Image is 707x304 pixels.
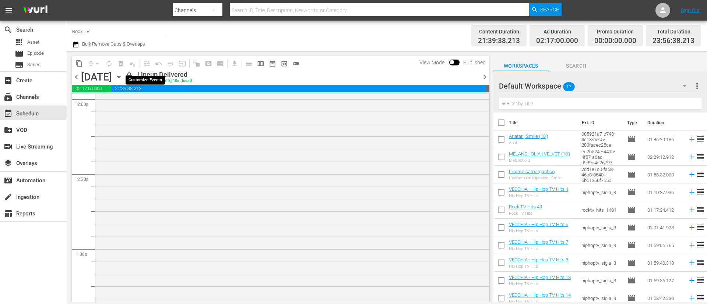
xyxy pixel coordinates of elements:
[696,223,705,232] span: reorder
[15,38,24,47] span: Asset
[27,50,44,57] span: Episode
[688,294,696,302] svg: Add to Schedule
[578,130,624,148] td: 085921a7-b743-4c13-bec5-280facec25ce
[115,58,127,69] span: Select an event to delete
[257,60,264,67] span: calendar_view_week_outlined
[696,205,705,214] span: reorder
[627,241,636,250] span: Episode
[4,142,13,151] span: Live Streaming
[226,56,240,71] span: Download as CSV
[27,61,41,68] span: Series
[4,93,13,101] span: Channels
[81,41,145,47] span: Bulk Remove Gaps & Overlaps
[536,26,578,37] div: Ad Duration
[578,219,624,236] td: hiphoptv_sigla_3
[81,71,112,83] div: [DATE]
[578,236,624,254] td: hiphoptv_sigla_3
[644,130,685,148] td: 01:36:20.186
[643,112,687,133] th: Duration
[509,204,542,210] a: Rock TV Hits 49
[509,151,570,157] a: MELANCHOLIA | VELVET (10')
[509,239,568,245] a: VECCHIA - Hip Hop TV Hits 7
[72,72,81,82] span: chevron_left
[644,272,685,289] td: 01:59:36.127
[281,60,288,67] span: preview_outlined
[627,258,636,267] span: Episode
[688,135,696,143] svg: Add to Schedule
[127,58,138,69] span: Clear Lineup
[27,39,39,46] span: Asset
[509,133,548,139] a: Anatar | Smile (10')
[509,275,571,280] a: VECCHIA - Hip Hop TV Hits 13
[73,58,85,69] span: Copy Lineup
[509,176,561,180] div: L'uomo samargantico | Smile
[696,152,705,161] span: reorder
[509,193,568,198] div: Hip Hop TV Hits
[509,169,555,174] a: L'uomo samargantico
[644,183,685,201] td: 01:10:37.936
[4,109,13,118] span: Schedule
[578,166,624,183] td: 2dd1e1c0-fa58-46b8-8540-5b51366f7650
[540,3,560,16] span: Search
[269,60,276,67] span: date_range_outlined
[509,264,568,269] div: Hip Hop TV Hits
[137,71,192,79] div: Lineup Delivered
[693,82,701,90] span: more_vert
[85,58,103,69] span: Remove Gaps & Overlaps
[653,26,694,37] div: Total Duration
[627,153,636,161] span: Episode
[4,209,13,218] span: Reports
[644,166,685,183] td: 01:58:32.000
[75,60,83,67] span: content_copy
[627,205,636,214] span: Episode
[480,72,489,82] span: chevron_right
[563,79,575,94] span: 12
[509,292,571,298] a: VECCHIA - Hip Hop TV Hits 14
[15,49,24,58] span: Episode
[627,135,636,144] span: Episode
[696,170,705,179] span: reorder
[509,222,568,227] a: VECCHIA - Hip Hop TV Hits 6
[696,240,705,249] span: reorder
[696,187,705,196] span: reorder
[536,37,578,45] span: 02:17:00.000
[688,259,696,267] svg: Add to Schedule
[688,171,696,179] svg: Add to Schedule
[137,79,192,83] div: DELIVERED: [DATE] 10a (local)
[688,188,696,196] svg: Add to Schedule
[578,272,624,289] td: hiphoptv_sigla_3
[125,72,134,81] span: lock
[696,258,705,267] span: reorder
[688,206,696,214] svg: Add to Schedule
[688,153,696,161] svg: Add to Schedule
[4,176,13,185] span: Automation
[653,37,694,45] span: 23:56:38.213
[4,25,13,34] span: Search
[203,58,214,69] span: Create Search Block
[267,58,278,69] span: Month Calendar View
[493,61,549,71] span: Workspaces
[623,112,643,133] th: Type
[4,159,13,168] span: Overlays
[255,58,267,69] span: Week Calendar View
[4,6,13,15] span: menu
[644,236,685,254] td: 01:59:06.765
[693,77,701,95] button: more_vert
[214,58,226,69] span: Create Series Block
[627,170,636,179] span: Episode
[696,135,705,143] span: reorder
[578,183,624,201] td: hiphoptv_sigla_3
[478,26,520,37] div: Content Duration
[72,85,111,92] span: 02:17:00.000
[509,246,568,251] div: Hip Hop TV Hits
[4,76,13,85] span: Create
[509,257,568,262] a: VECCHIA - Hip Hop TV Hits 8
[509,282,571,286] div: Hip Hop TV Hits
[15,60,24,69] span: Series
[696,276,705,285] span: reorder
[4,193,13,201] span: Ingestion
[578,148,624,166] td: ec2b524e-449a-4f57-a6ac-d939e4e26797
[594,26,636,37] div: Promo Duration
[292,60,300,67] span: toggle_off
[627,294,636,303] span: Episode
